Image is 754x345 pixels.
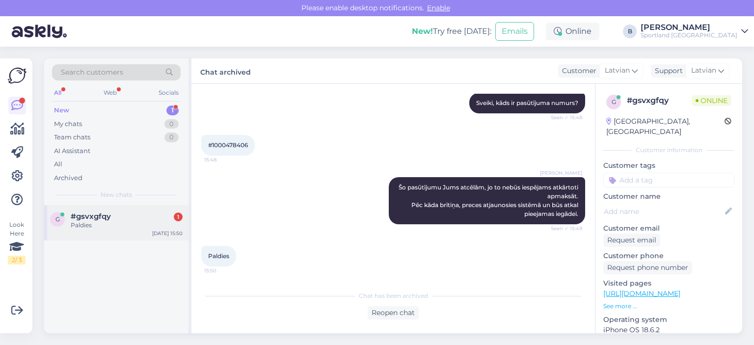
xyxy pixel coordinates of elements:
[691,65,716,76] span: Latvian
[627,95,692,106] div: # gsvxgfqy
[101,190,132,199] span: New chats
[52,86,63,99] div: All
[152,230,183,237] div: [DATE] 15:50
[61,67,123,78] span: Search customers
[641,31,737,39] div: Sportland [GEOGRAPHIC_DATA]
[424,3,453,12] span: Enable
[603,160,734,171] p: Customer tags
[164,119,179,129] div: 0
[603,278,734,289] p: Visited pages
[603,173,734,187] input: Add a tag
[540,169,582,177] span: [PERSON_NAME]
[54,106,69,115] div: New
[204,267,241,274] span: 15:50
[641,24,748,39] a: [PERSON_NAME]Sportland [GEOGRAPHIC_DATA]
[603,325,734,335] p: iPhone OS 18.6.2
[368,306,419,319] div: Reopen chat
[603,302,734,311] p: See more ...
[612,98,616,106] span: g
[641,24,737,31] div: [PERSON_NAME]
[545,114,582,121] span: Seen ✓ 15:48
[54,173,82,183] div: Archived
[603,289,680,298] a: [URL][DOMAIN_NAME]
[208,252,229,260] span: Paldies
[359,292,428,300] span: Chat has been archived
[651,66,683,76] div: Support
[54,133,90,142] div: Team chats
[603,251,734,261] p: Customer phone
[603,191,734,202] p: Customer name
[8,220,26,265] div: Look Here
[174,212,183,221] div: 1
[495,22,534,41] button: Emails
[604,206,723,217] input: Add name
[603,146,734,155] div: Customer information
[55,215,60,223] span: g
[200,64,251,78] label: Chat archived
[204,156,241,163] span: 15:48
[71,221,183,230] div: Paldies
[54,119,82,129] div: My chats
[603,234,660,247] div: Request email
[157,86,181,99] div: Socials
[399,184,580,217] span: Šo pasūtījumu Jums atcēlām, jo to nebūs iespējams atkārtoti apmaksāt. Pēc kāda brītiņa, preces at...
[71,212,111,221] span: #gsvxgfqy
[545,225,582,232] span: Seen ✓ 15:49
[208,141,248,149] span: #1000478406
[164,133,179,142] div: 0
[603,261,692,274] div: Request phone number
[54,159,62,169] div: All
[412,27,433,36] b: New!
[606,116,725,137] div: [GEOGRAPHIC_DATA], [GEOGRAPHIC_DATA]
[692,95,731,106] span: Online
[546,23,599,40] div: Online
[603,315,734,325] p: Operating system
[8,256,26,265] div: 2 / 3
[558,66,596,76] div: Customer
[102,86,119,99] div: Web
[412,26,491,37] div: Try free [DATE]:
[603,223,734,234] p: Customer email
[623,25,637,38] div: B
[54,146,90,156] div: AI Assistant
[476,99,578,106] span: Sveiki, kāds ir pasūtījuma numurs?
[166,106,179,115] div: 1
[8,66,27,85] img: Askly Logo
[605,65,630,76] span: Latvian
